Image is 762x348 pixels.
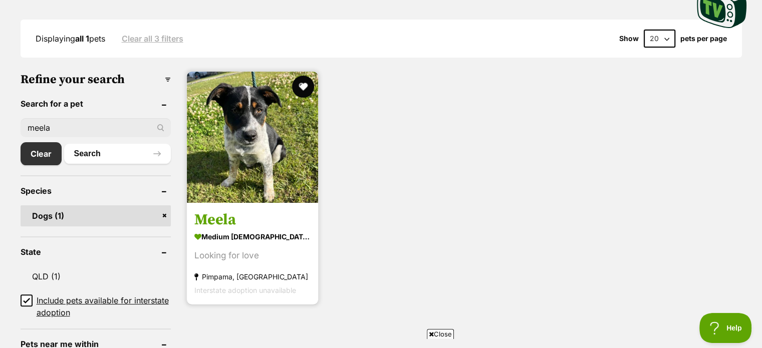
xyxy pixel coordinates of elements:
a: QLD (1) [21,266,171,287]
h3: Refine your search [21,73,171,87]
a: Include pets available for interstate adoption [21,294,171,318]
label: pets per page [680,35,727,43]
span: Show [619,35,639,43]
div: Looking for love [194,249,311,262]
header: State [21,247,171,256]
input: Toby [21,118,171,137]
img: Meela - Australian Cattle Dog [187,72,318,203]
header: Species [21,186,171,195]
a: Meela medium [DEMOGRAPHIC_DATA] Dog Looking for love Pimpama, [GEOGRAPHIC_DATA] Interstate adopti... [187,203,318,304]
span: Include pets available for interstate adoption [37,294,171,318]
header: Search for a pet [21,99,171,108]
strong: Pimpama, [GEOGRAPHIC_DATA] [194,270,311,283]
iframe: Help Scout Beacon - Open [699,313,752,343]
h3: Meela [194,210,311,229]
strong: medium [DEMOGRAPHIC_DATA] Dog [194,229,311,244]
a: Dogs (1) [21,205,171,226]
a: Clear all 3 filters [122,34,183,43]
a: Clear [21,142,62,165]
strong: all 1 [75,34,89,44]
span: Close [427,329,454,339]
span: Interstate adoption unavailable [194,286,296,294]
span: Displaying pets [36,34,105,44]
button: favourite [292,76,314,98]
button: Search [64,144,171,164]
